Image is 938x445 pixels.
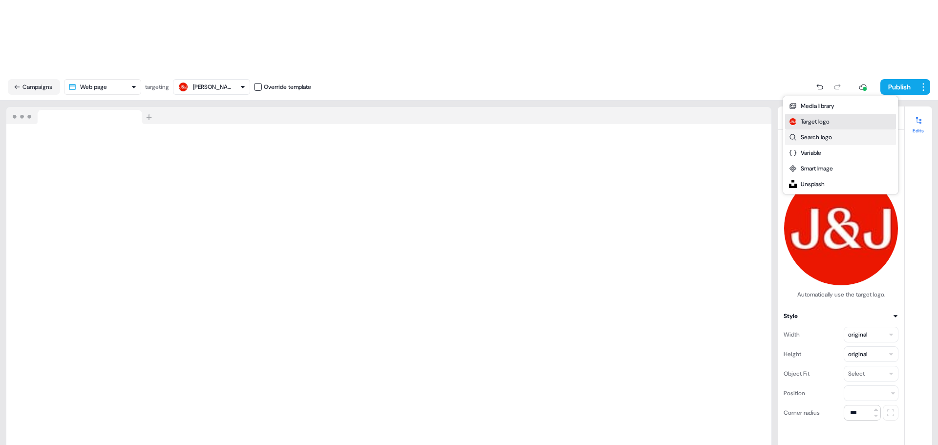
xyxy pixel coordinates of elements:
[801,148,821,158] div: Variable
[801,117,830,127] div: Target logo
[801,164,833,173] div: Smart Image
[801,132,832,142] div: Search logo
[801,101,834,111] div: Media library
[801,179,825,189] div: Unsplash
[789,180,797,188] img: unsplash logo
